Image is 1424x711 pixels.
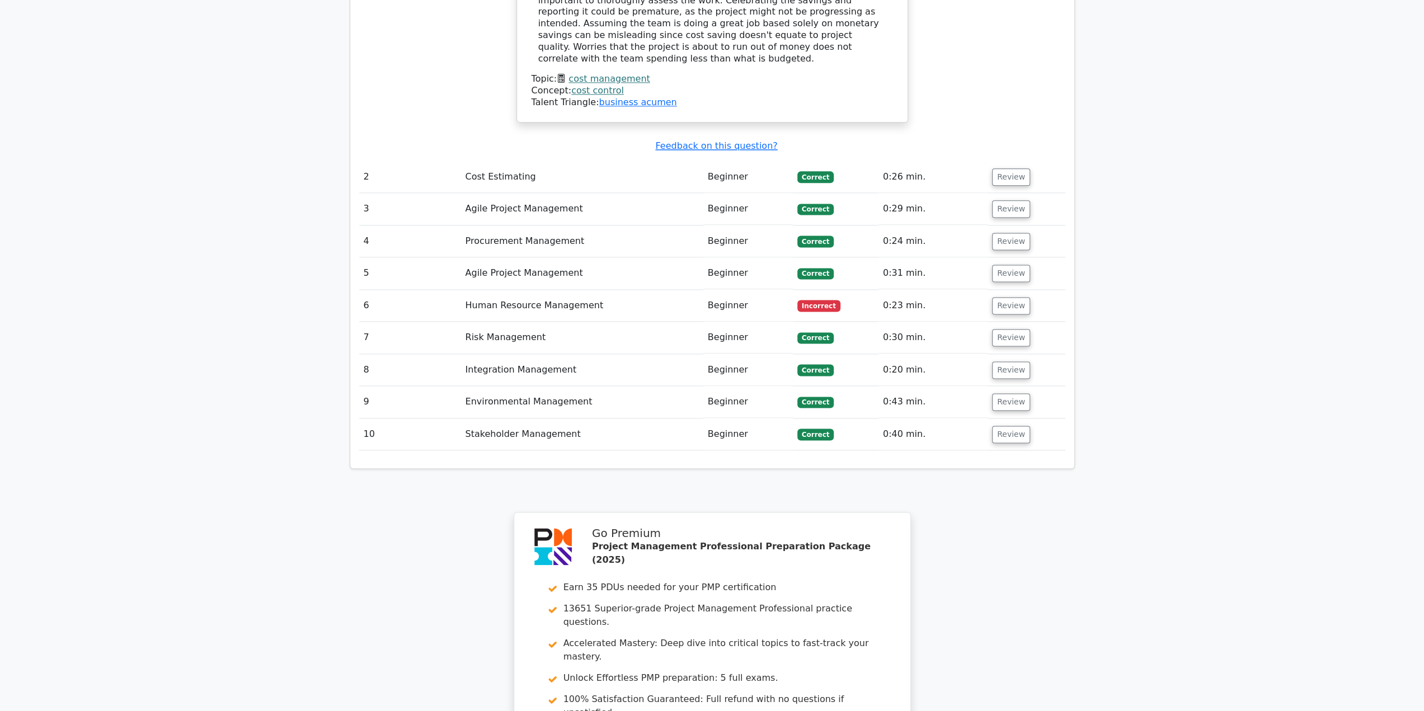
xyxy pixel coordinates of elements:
[359,193,461,225] td: 3
[797,429,834,440] span: Correct
[992,329,1030,346] button: Review
[797,397,834,408] span: Correct
[797,364,834,375] span: Correct
[460,225,703,257] td: Procurement Management
[878,225,988,257] td: 0:24 min.
[703,354,793,386] td: Beginner
[460,354,703,386] td: Integration Management
[797,332,834,343] span: Correct
[703,225,793,257] td: Beginner
[797,204,834,215] span: Correct
[797,171,834,182] span: Correct
[460,161,703,193] td: Cost Estimating
[460,290,703,322] td: Human Resource Management
[571,85,624,96] a: cost control
[797,300,840,311] span: Incorrect
[992,297,1030,314] button: Review
[460,322,703,354] td: Risk Management
[992,233,1030,250] button: Review
[878,386,988,418] td: 0:43 min.
[878,354,988,386] td: 0:20 min.
[359,225,461,257] td: 4
[460,193,703,225] td: Agile Project Management
[703,418,793,450] td: Beginner
[532,73,893,85] div: Topic:
[878,322,988,354] td: 0:30 min.
[797,236,834,247] span: Correct
[878,290,988,322] td: 0:23 min.
[992,361,1030,379] button: Review
[568,73,650,84] a: cost management
[655,140,777,151] a: Feedback on this question?
[878,161,988,193] td: 0:26 min.
[359,386,461,418] td: 9
[359,354,461,386] td: 8
[992,265,1030,282] button: Review
[992,393,1030,411] button: Review
[359,322,461,354] td: 7
[992,168,1030,186] button: Review
[992,426,1030,443] button: Review
[460,418,703,450] td: Stakeholder Management
[460,386,703,418] td: Environmental Management
[703,193,793,225] td: Beginner
[878,418,988,450] td: 0:40 min.
[359,290,461,322] td: 6
[532,85,893,97] div: Concept:
[992,200,1030,218] button: Review
[359,257,461,289] td: 5
[703,161,793,193] td: Beginner
[878,257,988,289] td: 0:31 min.
[703,322,793,354] td: Beginner
[532,73,893,108] div: Talent Triangle:
[797,268,834,279] span: Correct
[599,97,676,107] a: business acumen
[878,193,988,225] td: 0:29 min.
[460,257,703,289] td: Agile Project Management
[359,161,461,193] td: 2
[703,290,793,322] td: Beginner
[703,257,793,289] td: Beginner
[359,418,461,450] td: 10
[703,386,793,418] td: Beginner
